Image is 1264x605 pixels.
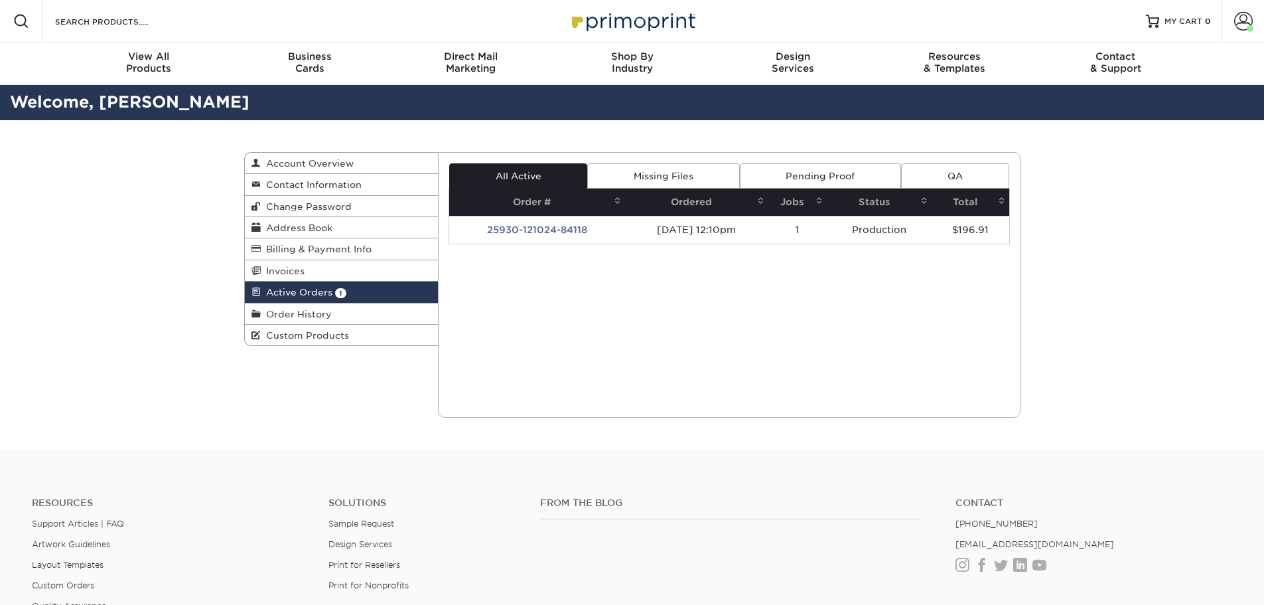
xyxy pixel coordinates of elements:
div: & Templates [874,50,1035,74]
div: Industry [551,50,713,74]
span: View All [68,50,230,62]
span: Change Password [261,201,352,212]
a: Missing Files [587,163,739,189]
a: Contact& Support [1035,43,1196,85]
span: Shop By [551,50,713,62]
span: Invoices [261,266,305,276]
td: 1 [768,216,827,244]
a: All Active [449,163,587,189]
a: Print for Nonprofits [328,580,409,590]
a: Active Orders 1 [245,282,439,303]
span: MY CART [1164,16,1202,27]
a: Contact Information [245,174,439,195]
th: Jobs [768,189,827,216]
span: Business [229,50,390,62]
a: Print for Resellers [328,560,400,570]
div: Services [713,50,874,74]
span: Direct Mail [390,50,551,62]
th: Total [932,189,1009,216]
a: [PHONE_NUMBER] [955,519,1038,529]
span: Address Book [261,222,332,233]
td: 25930-121024-84118 [449,216,625,244]
a: BusinessCards [229,43,390,85]
span: Billing & Payment Info [261,244,372,254]
a: Billing & Payment Info [245,238,439,260]
a: Contact [955,497,1232,509]
th: Status [827,189,932,216]
a: [EMAIL_ADDRESS][DOMAIN_NAME] [955,539,1114,549]
a: Custom Orders [32,580,94,590]
a: Order History [245,303,439,325]
a: Invoices [245,260,439,282]
a: Direct MailMarketing [390,43,551,85]
span: Order History [261,309,332,319]
a: Layout Templates [32,560,104,570]
a: Support Articles | FAQ [32,519,124,529]
span: Account Overview [261,158,354,169]
h4: Resources [32,497,309,509]
span: Resources [874,50,1035,62]
div: Cards [229,50,390,74]
td: $196.91 [932,216,1009,244]
span: Contact [1035,50,1196,62]
a: View AllProducts [68,43,230,85]
a: DesignServices [713,43,874,85]
a: Sample Request [328,519,394,529]
span: 0 [1205,17,1211,26]
a: Design Services [328,539,392,549]
td: [DATE] 12:10pm [625,216,768,244]
a: Resources& Templates [874,43,1035,85]
img: Primoprint [566,7,699,35]
a: Pending Proof [740,163,901,189]
h4: Solutions [328,497,520,509]
th: Ordered [625,189,768,216]
div: Products [68,50,230,74]
span: Active Orders [261,287,332,298]
th: Order # [449,189,625,216]
span: 1 [335,288,346,298]
td: Production [827,216,932,244]
span: Contact Information [261,179,362,190]
a: Change Password [245,196,439,217]
a: Shop ByIndustry [551,43,713,85]
div: Marketing [390,50,551,74]
h4: From the Blog [540,497,920,509]
a: Address Book [245,217,439,238]
a: QA [901,163,1009,189]
input: SEARCH PRODUCTS..... [54,13,183,29]
span: Custom Products [261,330,349,341]
span: Design [713,50,874,62]
div: & Support [1035,50,1196,74]
a: Artwork Guidelines [32,539,110,549]
a: Account Overview [245,153,439,174]
a: Custom Products [245,325,439,345]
